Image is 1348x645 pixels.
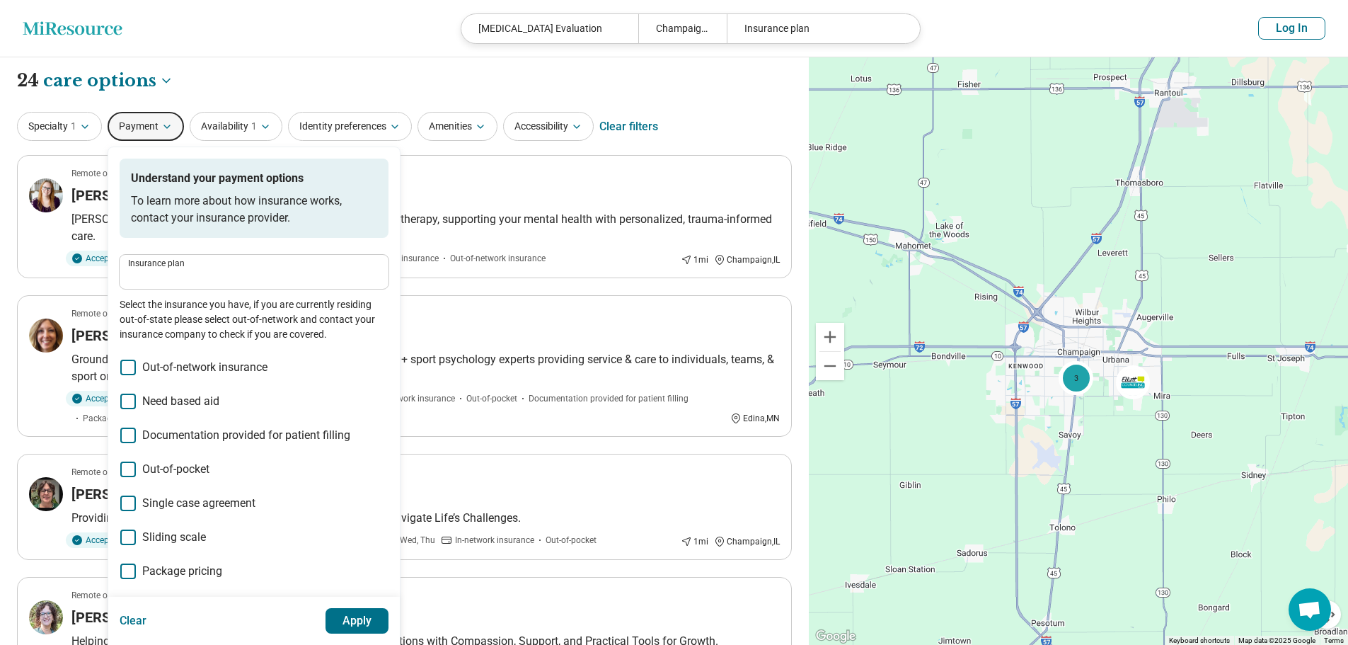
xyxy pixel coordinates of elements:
span: Out-of-network insurance [450,252,546,265]
span: 1 [251,119,257,134]
span: Package pricing [142,563,222,580]
p: Understand your payment options [131,170,377,187]
span: Single case agreement [142,495,255,512]
div: 1 mi [681,253,708,266]
div: Open chat [1289,588,1331,631]
p: Remote or In-person [71,307,148,320]
div: Accepting clients [66,251,159,266]
button: Specialty1 [17,112,102,141]
button: Apply [326,608,389,634]
p: Remote or In-person [71,589,148,602]
h3: [PERSON_NAME] [71,185,180,205]
div: [MEDICAL_DATA] Evaluation [461,14,638,43]
div: Clear filters [599,110,658,144]
div: Accepting clients [66,532,159,548]
span: In-network insurance [455,534,534,547]
span: care options [43,69,156,93]
button: Accessibility [503,112,594,141]
span: Out-of-network insurance [359,392,455,405]
p: Select the insurance you have, if you are currently residing out-of-state please select out-of-ne... [120,297,388,342]
p: Remote or In-person [71,167,148,180]
span: Out-of-pocket [466,392,517,405]
p: Grounded in empathy and evidence-based interventions, we are 20+ sport psychology experts providi... [71,351,780,385]
button: Zoom in [816,323,844,351]
div: Champaign , IL [714,535,780,548]
button: Payment [108,112,184,141]
span: Out-of-network insurance [142,359,267,376]
h3: [PERSON_NAME] [71,607,180,627]
button: Identity preferences [288,112,412,141]
div: Edina , MN [730,412,780,425]
div: Insurance plan [727,14,904,43]
span: Sliding scale [142,529,206,546]
h3: [PERSON_NAME] [71,326,180,346]
div: Champaign, [GEOGRAPHIC_DATA] [638,14,727,43]
p: Remote or In-person [71,466,148,479]
button: Amenities [417,112,497,141]
p: To learn more about how insurance works, contact your insurance provider. [131,193,377,227]
p: Providing a Safe and Compassionate Space to Heal, Grow, and Navigate Life’s Challenges. [71,510,780,527]
span: Documentation provided for patient filling [529,392,689,405]
span: Out-of-pocket [142,461,209,478]
p: [PERSON_NAME] provides compassionate med management and therapy, supporting your mental health wi... [71,211,780,245]
span: Package pricing [83,412,144,425]
div: 3 [1059,360,1093,394]
h3: [PERSON_NAME] [71,484,180,504]
span: Need based aid [142,393,219,410]
button: Care options [43,69,173,93]
div: Champaign , IL [714,253,780,266]
button: Availability1 [190,112,282,141]
div: Accepting clients [66,391,159,406]
a: Terms (opens in new tab) [1324,637,1344,644]
button: Zoom out [816,352,844,380]
button: Clear [120,608,147,634]
span: Out-of-pocket [546,534,597,547]
div: 1 mi [681,535,708,548]
span: Map data ©2025 Google [1238,637,1315,644]
span: Documentation provided for patient filling [142,427,350,444]
button: Log In [1258,17,1325,40]
span: 1 [71,119,76,134]
label: Insurance plan [128,259,380,268]
h1: 24 [17,69,173,93]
